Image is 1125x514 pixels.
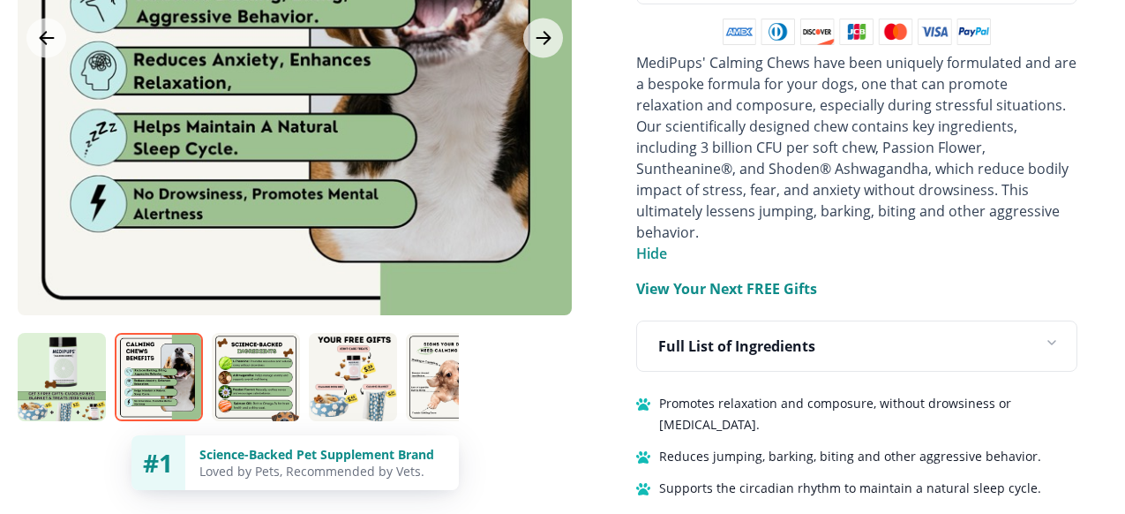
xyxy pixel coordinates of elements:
[523,19,563,58] button: Next Image
[143,446,173,480] span: #1
[659,393,1077,435] span: Promotes relaxation and composure, without drowsiness or [MEDICAL_DATA].
[406,333,494,421] img: Calming Chews | Natural Dog Supplements
[199,463,445,480] div: Loved by Pets, Recommended by Vets.
[26,19,66,58] button: Previous Image
[309,333,397,421] img: Calming Chews | Natural Dog Supplements
[115,333,203,421] img: Calming Chews | Natural Dog Supplements
[659,478,1041,499] span: Supports the circadian rhythm to maintain a natural sleep cycle.
[636,53,1076,242] span: MediPups' Calming Chews have been uniquely formulated and are a bespoke formula for your dogs, on...
[636,278,817,299] p: View Your Next FREE Gifts
[636,244,667,263] span: Hide
[658,336,815,357] p: Full List of Ingredients
[723,19,991,45] img: payment methods
[18,333,106,421] img: Calming Chews | Natural Dog Supplements
[212,333,300,421] img: Calming Chews | Natural Dog Supplements
[199,446,445,463] div: Science-Backed Pet Supplement Brand
[659,446,1041,467] span: Reduces jumping, barking, biting and other aggressive behavior.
